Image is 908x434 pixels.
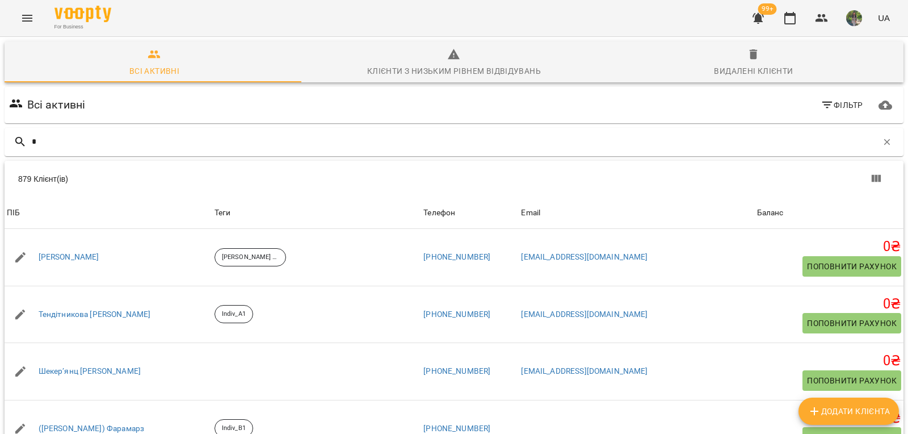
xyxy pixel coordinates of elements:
div: Видалені клієнти [714,64,793,78]
span: ПІБ [7,206,210,220]
h5: 0 ₴ [757,410,901,427]
div: Indiv_A1 [215,305,253,323]
p: [PERSON_NAME] В В1 ВТ_ЧТ 19_30 [222,253,279,262]
div: [PERSON_NAME] В В1 ВТ_ЧТ 19_30 [215,248,286,266]
h5: 0 ₴ [757,352,901,370]
span: Поповнити рахунок [807,374,897,387]
span: Баланс [757,206,901,220]
a: [PHONE_NUMBER] [423,366,490,375]
span: 99+ [758,3,777,15]
button: UA [873,7,894,28]
h5: 0 ₴ [757,295,901,313]
h5: 0 ₴ [757,238,901,256]
button: Menu [14,5,41,32]
a: [PHONE_NUMBER] [423,424,490,433]
div: ПІБ [7,206,20,220]
p: Indiv_B1 [222,424,246,433]
button: Поповнити рахунок [802,313,901,333]
div: Table Toolbar [5,161,903,197]
img: 82b6375e9aa1348183c3d715e536a179.jpg [846,10,862,26]
a: [EMAIL_ADDRESS][DOMAIN_NAME] [521,366,648,375]
button: Фільтр [816,95,868,115]
h6: Всі активні [27,96,86,114]
a: [EMAIL_ADDRESS][DOMAIN_NAME] [521,252,648,261]
a: [EMAIL_ADDRESS][DOMAIN_NAME] [521,310,648,319]
div: Email [521,206,540,220]
div: Теги [215,206,419,220]
span: Email [521,206,752,220]
button: Поповнити рахунок [802,256,901,277]
div: Sort [521,206,540,220]
button: Додати клієнта [798,398,899,425]
a: [PHONE_NUMBER] [423,252,490,261]
button: Поповнити рахунок [802,370,901,391]
div: Телефон [423,206,455,220]
a: Шекерʼянц [PERSON_NAME] [39,366,141,377]
div: 879 Клієнт(ів) [18,173,465,185]
a: Тендітникова [PERSON_NAME] [39,309,151,320]
a: [PHONE_NUMBER] [423,310,490,319]
p: Indiv_A1 [222,310,246,319]
span: UA [878,12,890,24]
span: Телефон [423,206,516,220]
div: Sort [757,206,784,220]
span: Фільтр [821,98,863,112]
button: Показати колонки [863,165,890,193]
div: Баланс [757,206,784,220]
div: Всі активні [129,64,179,78]
div: Клієнти з низьким рівнем відвідувань [367,64,541,78]
span: Поповнити рахунок [807,316,897,330]
a: [PERSON_NAME] [39,252,99,263]
span: For Business [54,23,111,31]
img: Voopty Logo [54,6,111,22]
span: Додати клієнта [808,404,890,418]
div: Sort [7,206,20,220]
span: Поповнити рахунок [807,260,897,273]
